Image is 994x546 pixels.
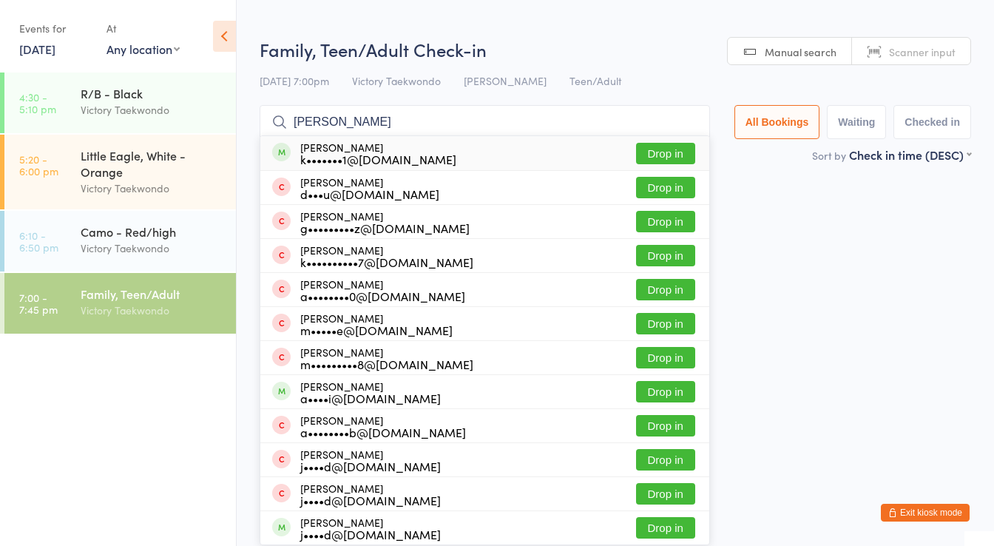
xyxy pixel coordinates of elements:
div: k•••••••1@[DOMAIN_NAME] [300,153,456,165]
span: [DATE] 7:00pm [260,73,329,88]
button: Drop in [636,483,695,505]
a: 5:20 -6:00 pmLittle Eagle, White - OrangeVictory Taekwondo [4,135,236,209]
div: Little Eagle, White - Orange [81,147,223,180]
span: [PERSON_NAME] [464,73,547,88]
span: Manual search [765,44,836,59]
time: 4:30 - 5:10 pm [19,91,56,115]
div: [PERSON_NAME] [300,278,465,302]
button: Drop in [636,245,695,266]
div: Victory Taekwondo [81,302,223,319]
button: Drop in [636,313,695,334]
div: [PERSON_NAME] [300,346,473,370]
div: [PERSON_NAME] [300,141,456,165]
button: Drop in [636,279,695,300]
div: [PERSON_NAME] [300,414,466,438]
div: Events for [19,16,92,41]
time: 5:20 - 6:00 pm [19,153,58,177]
time: 6:10 - 6:50 pm [19,229,58,253]
button: Drop in [636,449,695,471]
span: Victory Taekwondo [352,73,441,88]
div: R/B - Black [81,85,223,101]
button: All Bookings [734,105,820,139]
button: Drop in [636,177,695,198]
div: Victory Taekwondo [81,101,223,118]
div: j••••d@[DOMAIN_NAME] [300,460,441,472]
h2: Family, Teen/Adult Check-in [260,37,971,61]
div: Any location [106,41,180,57]
a: 4:30 -5:10 pmR/B - BlackVictory Taekwondo [4,73,236,133]
div: m•••••e@[DOMAIN_NAME] [300,324,453,336]
time: 7:00 - 7:45 pm [19,291,58,315]
button: Drop in [636,381,695,402]
div: [PERSON_NAME] [300,176,439,200]
button: Drop in [636,211,695,232]
button: Checked in [893,105,971,139]
div: g•••••••••z@[DOMAIN_NAME] [300,222,470,234]
div: Victory Taekwondo [81,180,223,197]
div: At [106,16,180,41]
div: a••••••••0@[DOMAIN_NAME] [300,290,465,302]
button: Exit kiosk mode [881,504,970,522]
button: Drop in [636,143,695,164]
button: Drop in [636,415,695,437]
button: Drop in [636,517,695,539]
div: [PERSON_NAME] [300,448,441,472]
div: k••••••••••7@[DOMAIN_NAME] [300,256,473,268]
div: [PERSON_NAME] [300,516,441,540]
div: Camo - Red/high [81,223,223,240]
span: Scanner input [889,44,956,59]
div: a••••••••b@[DOMAIN_NAME] [300,426,466,438]
div: Check in time (DESC) [849,146,971,163]
span: Teen/Adult [569,73,621,88]
a: [DATE] [19,41,55,57]
div: [PERSON_NAME] [300,380,441,404]
a: 6:10 -6:50 pmCamo - Red/highVictory Taekwondo [4,211,236,272]
div: a••••i@[DOMAIN_NAME] [300,392,441,404]
div: m•••••••••8@[DOMAIN_NAME] [300,358,473,370]
div: [PERSON_NAME] [300,244,473,268]
div: [PERSON_NAME] [300,210,470,234]
div: Family, Teen/Adult [81,286,223,302]
div: Victory Taekwondo [81,240,223,257]
a: 7:00 -7:45 pmFamily, Teen/AdultVictory Taekwondo [4,273,236,334]
label: Sort by [812,148,846,163]
div: [PERSON_NAME] [300,482,441,506]
div: j••••d@[DOMAIN_NAME] [300,494,441,506]
button: Drop in [636,347,695,368]
input: Search [260,105,710,139]
div: [PERSON_NAME] [300,312,453,336]
div: j••••d@[DOMAIN_NAME] [300,528,441,540]
button: Waiting [827,105,886,139]
div: d•••u@[DOMAIN_NAME] [300,188,439,200]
